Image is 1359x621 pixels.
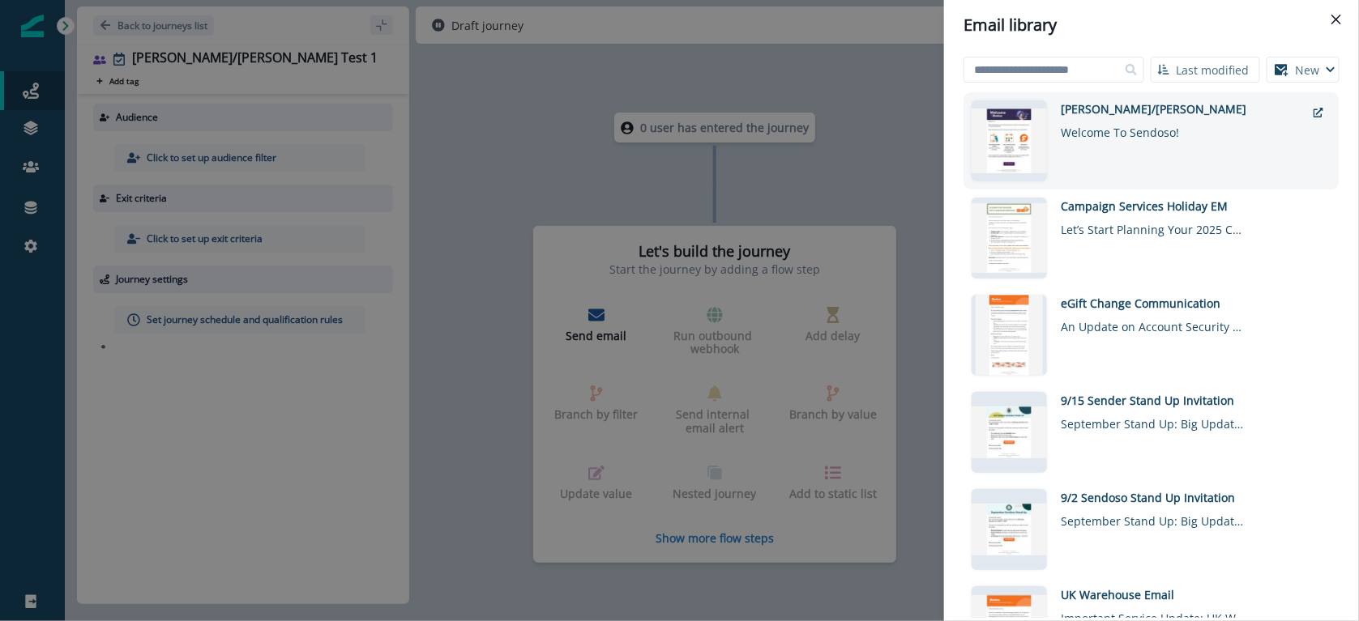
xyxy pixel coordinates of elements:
div: [PERSON_NAME]/[PERSON_NAME] [1061,100,1306,117]
div: September Stand Up: Big Updates, SmartSuite AI + a Giveaway from Pinch Provisions [1061,506,1247,530]
div: UK Warehouse Email [1061,586,1328,603]
button: Last modified [1151,57,1260,83]
div: Campaign Services Holiday EM [1061,198,1328,215]
div: 9/15 Sender Stand Up Invitation [1061,392,1328,409]
div: eGift Change Communication [1061,295,1328,312]
button: New [1267,57,1340,83]
div: Email library [964,13,1340,37]
div: An Update on Account Security at [GEOGRAPHIC_DATA] [1061,312,1247,335]
button: external-link [1306,100,1331,125]
div: 9/2 Sendoso Stand Up Invitation [1061,489,1328,506]
button: Close [1323,6,1349,32]
div: September Stand Up: Big Updates, SmartSuite AI + a Giveaway from Pinch Provisions [1061,409,1247,432]
div: Let’s Start Planning Your 2025 Campaign with the Sendoso Campaign Services Team! [1061,215,1247,238]
div: Welcome To Sendoso! [1061,117,1247,141]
